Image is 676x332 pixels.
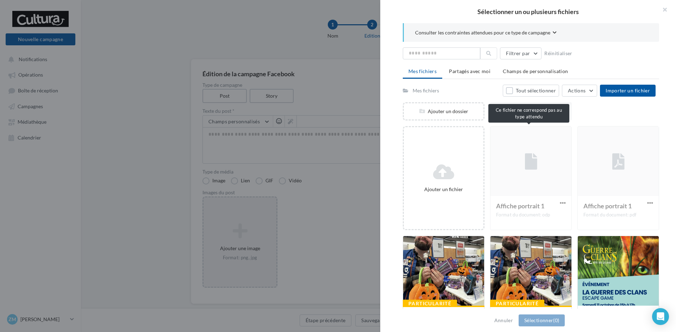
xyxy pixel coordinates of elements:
[415,29,557,38] button: Consulter les contraintes attendues pour ce type de campagne
[542,49,575,58] button: Réinitialiser
[392,8,665,15] h2: Sélectionner un ou plusieurs fichiers
[490,300,544,307] div: Particularité
[606,87,650,93] span: Importer un fichier
[415,29,550,36] span: Consulter les contraintes attendues pour ce type de campagne
[503,68,568,74] span: Champs de personnalisation
[413,87,439,94] div: Mes fichiers
[519,314,565,326] button: Sélectionner(0)
[553,317,559,323] span: (0)
[600,85,656,97] button: Importer un fichier
[403,300,457,307] div: Particularité
[449,68,490,74] span: Partagés avec moi
[408,68,437,74] span: Mes fichiers
[407,186,481,193] div: Ajouter un fichier
[503,85,559,97] button: Tout sélectionner
[492,316,516,325] button: Annuler
[652,308,669,325] div: Open Intercom Messenger
[404,108,483,115] div: Ajouter un dossier
[568,87,586,93] span: Actions
[500,47,542,59] button: Filtrer par
[488,104,569,123] div: Ce fichier ne correspond pas au type attendu
[562,85,597,97] button: Actions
